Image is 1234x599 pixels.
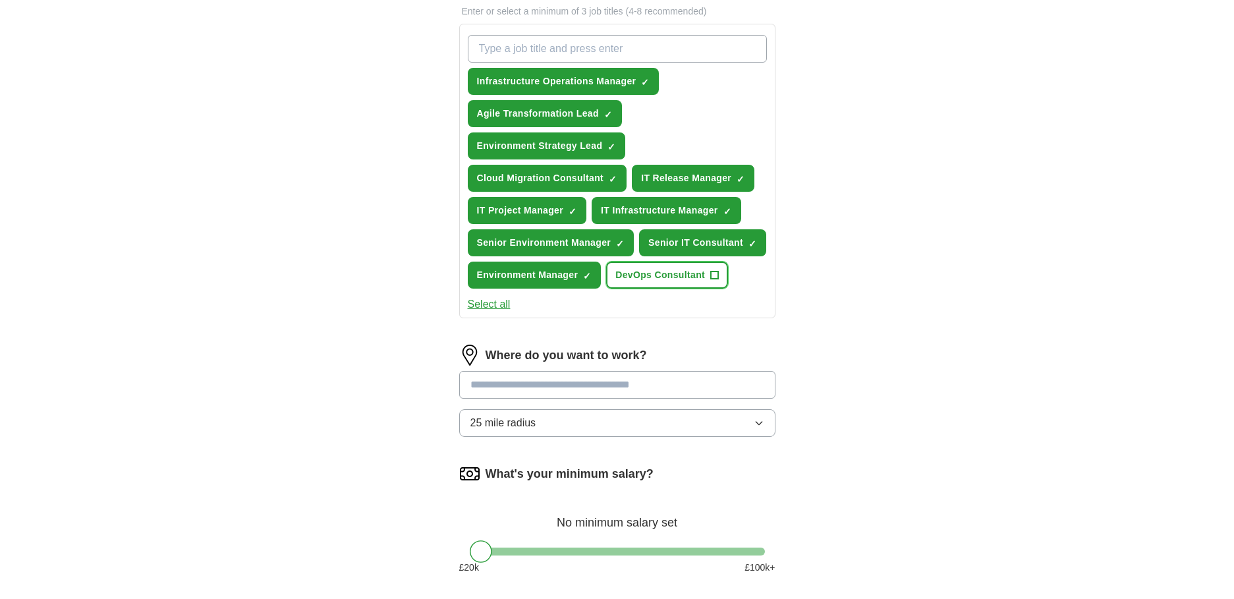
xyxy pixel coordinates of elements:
span: IT Release Manager [641,171,731,185]
button: Select all [468,297,511,312]
button: DevOps Consultant [606,262,728,289]
span: DevOps Consultant [615,268,705,282]
span: ✓ [737,174,744,185]
span: Agile Transformation Lead [477,107,599,121]
span: ✓ [609,174,617,185]
div: No minimum salary set [459,500,775,532]
label: Where do you want to work? [486,347,647,364]
button: Senior Environment Manager✓ [468,229,634,256]
button: Cloud Migration Consultant✓ [468,165,627,192]
span: £ 20 k [459,561,479,575]
span: ✓ [604,109,612,120]
input: Type a job title and press enter [468,35,767,63]
button: IT Infrastructure Manager✓ [592,197,741,224]
span: Senior IT Consultant [648,236,743,250]
span: Cloud Migration Consultant [477,171,604,185]
button: 25 mile radius [459,409,775,437]
span: Infrastructure Operations Manager [477,74,636,88]
span: ✓ [641,77,649,88]
img: salary.png [459,463,480,484]
label: What's your minimum salary? [486,465,654,483]
button: Agile Transformation Lead✓ [468,100,622,127]
p: Enter or select a minimum of 3 job titles (4-8 recommended) [459,5,775,18]
span: ✓ [607,142,615,152]
span: IT Infrastructure Manager [601,204,718,217]
button: Environment Strategy Lead✓ [468,132,626,159]
span: Environment Manager [477,268,578,282]
button: IT Project Manager✓ [468,197,587,224]
span: Senior Environment Manager [477,236,611,250]
span: ✓ [569,206,576,217]
span: ✓ [616,239,624,249]
button: Infrastructure Operations Manager✓ [468,68,659,95]
span: Environment Strategy Lead [477,139,603,153]
span: ✓ [723,206,731,217]
span: 25 mile radius [470,415,536,431]
img: location.png [459,345,480,366]
span: ✓ [583,271,591,281]
span: IT Project Manager [477,204,564,217]
button: IT Release Manager✓ [632,165,754,192]
button: Senior IT Consultant✓ [639,229,766,256]
button: Environment Manager✓ [468,262,602,289]
span: £ 100 k+ [744,561,775,575]
span: ✓ [748,239,756,249]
